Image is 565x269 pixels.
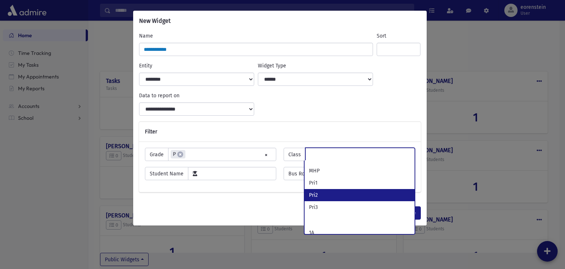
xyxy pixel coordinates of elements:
span: Grade [145,148,168,161]
span: × [177,151,183,157]
li: Pri2 [305,189,414,201]
h6: New Widget [139,17,171,25]
li: MHP [305,165,414,177]
li: 1A [305,227,414,239]
div: Filter [139,122,421,142]
label: Name [139,32,153,40]
label: Data to report on [139,92,180,99]
span: Class [284,148,306,161]
span: Remove all items [264,151,268,159]
label: Widget Type [258,62,286,70]
span: Student Name [145,167,188,180]
label: Sort [377,32,386,40]
li: Pri1 [305,177,414,189]
span: Bus Route [284,167,317,180]
li: P [171,150,185,158]
label: Entity [139,62,152,70]
li: Pri3 [305,201,414,213]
